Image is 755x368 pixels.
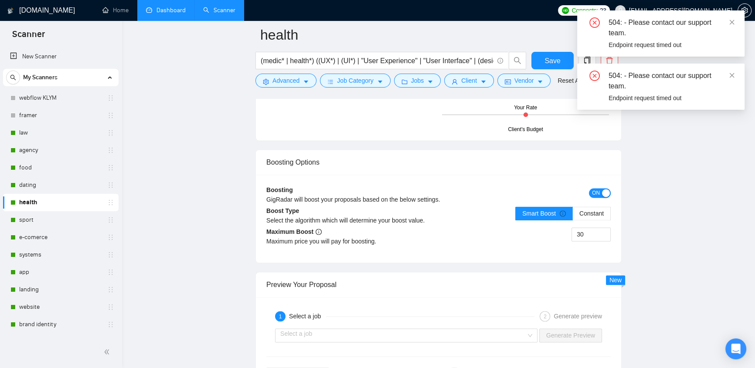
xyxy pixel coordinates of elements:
span: bars [327,78,333,85]
span: double-left [104,348,112,356]
a: law [19,124,102,142]
a: homeHome [102,7,129,14]
div: Client's Budget [508,125,543,134]
a: systems [19,246,102,263]
span: Job Category [337,76,373,85]
div: Your Rate [514,104,537,112]
div: 504: - Please contact our support team. [609,71,734,91]
span: search [509,57,526,64]
span: info-circle [316,229,322,235]
span: idcard [505,78,511,85]
span: 1 [279,314,282,320]
span: holder [107,234,114,241]
span: close [729,72,735,78]
div: Preview Your Proposal [266,272,611,297]
span: holder [107,199,114,206]
div: Select a job [289,311,326,321]
a: framer [19,107,102,124]
span: search [7,74,20,81]
div: Select the algorithm which will determine your boost value. [266,216,439,225]
a: Reset All [558,76,582,85]
span: holder [107,286,114,293]
span: setting [263,78,269,85]
span: user [452,78,458,85]
li: New Scanner [3,48,119,65]
span: Jobs [411,76,424,85]
span: close [729,19,735,25]
a: website [19,298,102,316]
span: caret-down [303,78,309,85]
button: Generate Preview [539,328,602,342]
span: holder [107,182,114,189]
span: 2 [544,314,547,320]
span: Advanced [272,76,299,85]
span: holder [107,216,114,223]
span: Scanner [5,28,52,46]
span: 23 [600,6,606,15]
span: holder [107,164,114,171]
span: holder [107,321,114,328]
span: My Scanners [23,69,58,86]
a: webflow KLYM [19,89,102,107]
a: app [19,263,102,281]
span: close-circle [589,17,600,28]
span: holder [107,251,114,258]
a: searchScanner [203,7,235,14]
span: close-circle [589,71,600,81]
a: New Scanner [10,48,112,65]
a: health [19,194,102,211]
div: Maximum price you will pay for boosting. [266,236,439,246]
span: Client [461,76,477,85]
span: holder [107,304,114,311]
button: search [509,52,526,69]
button: folderJobscaret-down [394,74,441,88]
span: Smart Boost [522,210,566,217]
div: Boosting Options [266,150,611,175]
div: Endpoint request timed out [609,93,734,103]
div: 504: - Please contact our support team. [609,17,734,38]
img: upwork-logo.png [562,7,569,14]
div: Open Intercom Messenger [725,338,746,359]
a: agency [19,142,102,159]
span: Save [544,55,560,66]
div: Endpoint request timed out [609,40,734,50]
button: barsJob Categorycaret-down [320,74,390,88]
span: holder [107,112,114,119]
a: setting [738,7,752,14]
button: userClientcaret-down [444,74,494,88]
b: Maximum Boost [266,228,322,235]
span: ON [592,188,600,198]
span: holder [107,147,114,154]
span: New [609,277,622,284]
button: setting [738,3,752,17]
span: caret-down [377,78,383,85]
span: Connects: [571,6,598,15]
a: landing [19,281,102,298]
a: dating [19,176,102,194]
span: Constant [579,210,604,217]
span: caret-down [427,78,433,85]
button: idcardVendorcaret-down [497,74,551,88]
span: info-circle [497,58,503,64]
b: Boosting [266,186,293,193]
a: sport [19,211,102,229]
span: Vendor [514,76,534,85]
button: Save [531,52,574,69]
input: Scanner name... [260,24,604,46]
button: settingAdvancedcaret-down [255,74,316,88]
a: food [19,159,102,176]
span: setting [738,7,751,14]
a: e-comerce [19,229,102,246]
b: Boost Type [266,207,299,214]
img: logo [7,4,14,18]
a: dashboardDashboard [146,7,186,14]
span: holder [107,269,114,276]
button: search [6,71,20,84]
input: Search Freelance Jobs... [261,55,493,66]
span: info-circle [560,210,566,216]
span: caret-down [480,78,486,85]
span: holder [107,95,114,101]
span: user [617,7,623,14]
span: caret-down [537,78,543,85]
a: logo [19,333,102,351]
